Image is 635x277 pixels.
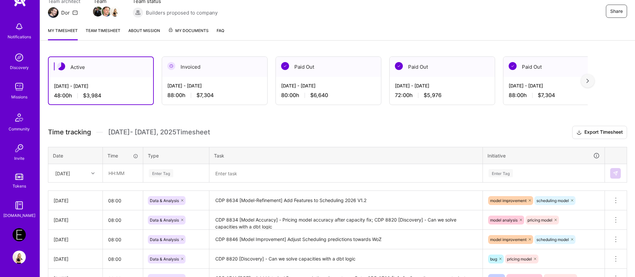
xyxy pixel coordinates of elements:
span: $6,640 [310,92,328,99]
div: Paid Out [503,57,609,77]
div: [DATE] [54,217,97,224]
span: Data & Analysis [150,257,179,261]
span: Share [610,8,623,15]
div: Initiative [487,152,600,159]
img: Active [57,62,65,70]
a: About Mission [128,27,160,40]
div: Paid Out [390,57,495,77]
th: Task [209,147,483,164]
a: User Avatar [11,251,27,264]
img: teamwork [13,80,26,93]
div: Invite [14,155,24,162]
span: model improvement [490,198,527,203]
span: $7,304 [538,92,555,99]
a: Team Member Avatar [102,6,111,17]
span: $3,984 [83,92,101,99]
span: pricing model [507,257,532,261]
div: Missions [11,93,27,100]
img: Endeavor: Data Team- 3338DES275 [13,228,26,241]
div: 88:00 h [509,92,603,99]
div: [DATE] - [DATE] [167,82,262,89]
span: scheduling model [536,237,569,242]
textarea: CDP 8820 [Discovery] - Can we solve capacities with a dbt logic [210,250,482,268]
div: Time [107,152,138,159]
span: Builders proposed to company [146,9,218,16]
span: My Documents [168,27,209,34]
img: guide book [13,199,26,212]
div: [DATE] [54,256,97,262]
input: HH:MM [103,250,143,268]
div: [DOMAIN_NAME] [3,212,35,219]
span: Data & Analysis [150,237,179,242]
div: [DATE] [54,236,97,243]
a: Team Member Avatar [94,6,102,17]
img: Invite [13,142,26,155]
img: Community [11,110,27,125]
span: pricing model [528,218,552,223]
span: Time tracking [48,128,91,136]
img: right [586,79,589,83]
div: [DATE] - [DATE] [509,82,603,89]
input: HH:MM [103,192,143,209]
textarea: CDP 8834 [Model Accuracy] - Pricing model accuracy after capacity fix; CDP 8820 [Discovery] - Can... [210,211,482,229]
span: model analysis [490,218,518,223]
img: Invoiced [167,62,175,70]
i: icon Mail [72,10,78,15]
button: Share [606,5,627,18]
div: 88:00 h [167,92,262,99]
a: Team Member Avatar [111,6,119,17]
th: Type [143,147,209,164]
div: Enter Tag [488,168,513,178]
span: Data & Analysis [150,218,179,223]
a: FAQ [217,27,224,40]
img: bell [13,20,26,33]
div: 48:00 h [54,92,148,99]
div: [DATE] [55,170,70,177]
div: Paid Out [276,57,381,77]
div: Community [9,125,30,132]
div: Invoiced [162,57,267,77]
span: scheduling model [536,198,569,203]
a: Endeavor: Data Team- 3338DES275 [11,228,27,241]
div: Tokens [13,183,26,190]
span: $5,976 [424,92,442,99]
img: Team Architect [48,7,59,18]
img: Team Member Avatar [93,7,103,17]
span: $7,304 [196,92,214,99]
i: icon Chevron [91,172,95,175]
div: Notifications [8,33,31,40]
span: model improvement [490,237,527,242]
img: Builders proposed to company [133,7,143,18]
a: My Documents [168,27,209,40]
img: discovery [13,51,26,64]
div: 72:00 h [395,92,489,99]
textarea: CDP 8634 [Model-Refinement] Add Features to Scheduling 2026 V1.2 [210,191,482,210]
div: 80:00 h [281,92,376,99]
button: Export Timesheet [572,126,627,139]
div: Enter Tag [149,168,173,178]
img: tokens [15,174,23,180]
span: bug [490,257,497,261]
input: HH:MM [103,231,143,248]
img: Paid Out [281,62,289,70]
div: [DATE] - [DATE] [395,82,489,89]
img: Paid Out [395,62,403,70]
span: Data & Analysis [150,198,179,203]
img: Paid Out [509,62,517,70]
span: [DATE] - [DATE] , 2025 Timesheet [108,128,210,136]
div: Active [49,57,153,77]
img: Team Member Avatar [110,7,120,17]
img: Submit [613,171,618,176]
input: HH:MM [103,211,143,229]
a: Team timesheet [86,27,120,40]
div: Discovery [10,64,29,71]
a: My timesheet [48,27,78,40]
i: icon Download [576,129,582,136]
div: [DATE] - [DATE] [281,82,376,89]
img: Team Member Avatar [102,7,111,17]
textarea: CDP 8846 [Model Improvement] Adjust Scheduling predictions towards WoZ [210,230,482,249]
input: HH:MM [103,164,143,182]
div: Dor [61,9,70,16]
div: [DATE] [54,197,97,204]
img: User Avatar [13,251,26,264]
